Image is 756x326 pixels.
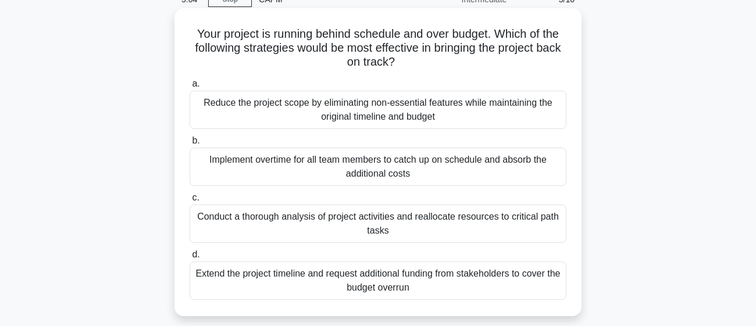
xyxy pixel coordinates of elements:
div: Conduct a thorough analysis of project activities and reallocate resources to critical path tasks [190,205,566,243]
span: c. [192,192,199,202]
span: d. [192,249,199,259]
div: Reduce the project scope by eliminating non-essential features while maintaining the original tim... [190,91,566,129]
h5: Your project is running behind schedule and over budget. Which of the following strategies would ... [188,27,568,70]
div: Extend the project timeline and request additional funding from stakeholders to cover the budget ... [190,261,566,300]
span: b. [192,135,199,145]
span: a. [192,78,199,88]
div: Implement overtime for all team members to catch up on schedule and absorb the additional costs [190,148,566,186]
